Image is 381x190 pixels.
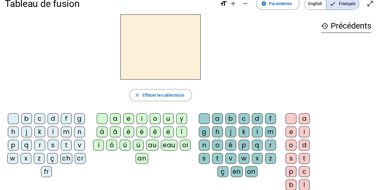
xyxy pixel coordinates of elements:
[286,166,296,177] div: p
[97,126,108,137] div: à
[74,113,85,124] div: g
[212,153,223,164] div: t
[176,113,187,124] div: y
[265,153,276,164] div: z
[34,140,45,151] div: r
[286,126,296,137] div: e
[161,140,177,151] div: eau
[8,140,19,151] div: p
[136,113,147,124] div: i
[299,140,310,151] div: d
[225,126,236,137] div: j
[7,153,18,164] div: w
[225,140,236,151] div: é
[21,113,32,124] div: b
[8,126,19,137] div: h
[74,126,85,137] div: n
[48,140,58,151] div: s
[120,140,130,151] div: û
[60,153,72,164] div: ch
[61,113,72,124] div: f
[231,166,243,177] div: en
[261,1,267,6] mat-icon: settings
[123,126,134,137] div: è
[163,126,174,137] div: ë
[239,153,249,164] div: w
[48,113,58,124] div: d
[212,113,223,124] div: a
[265,113,276,124] div: f
[239,140,249,151] div: p
[180,140,191,151] div: oi
[74,140,85,151] div: v
[110,126,121,137] div: â
[299,153,310,164] div: t
[299,166,310,177] div: c
[61,140,72,151] div: t
[212,140,223,151] div: o
[21,140,32,151] div: q
[286,153,296,164] div: s
[34,153,45,164] div: z
[75,153,86,164] div: cr
[299,126,310,137] div: i
[245,166,258,177] div: on
[252,153,263,164] div: x
[134,92,140,98] mat-icon: close
[106,140,117,151] div: ô
[48,126,58,137] div: l
[217,166,228,177] div: ç
[142,92,184,99] span: Effacer les sélections
[321,19,371,33] h3: Précédents
[199,153,210,164] div: s
[239,113,249,124] div: c
[239,126,249,137] div: k
[136,153,148,164] div: an
[199,126,210,137] div: g
[225,113,236,124] div: b
[34,126,45,137] div: k
[199,140,210,151] div: n
[110,113,121,124] div: a
[47,153,58,164] div: ç
[212,126,223,137] div: h
[34,113,45,124] div: c
[20,153,31,164] div: x
[129,89,192,101] button: Effacer les sélections
[61,126,72,137] div: m
[286,140,296,151] div: o
[299,113,310,124] div: a
[146,140,158,151] div: au
[133,140,144,151] div: ü
[265,126,276,137] div: m
[252,140,263,151] div: q
[163,113,174,124] div: u
[150,126,161,137] div: ê
[41,166,52,177] div: fr
[150,113,161,124] div: o
[265,140,276,151] div: r
[252,126,263,137] div: l
[123,113,134,124] div: e
[136,126,147,137] div: é
[93,140,104,151] div: ï
[21,126,32,137] div: j
[321,22,328,30] mat-icon: history
[252,113,263,124] div: d
[176,126,187,137] div: î
[225,153,236,164] div: v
